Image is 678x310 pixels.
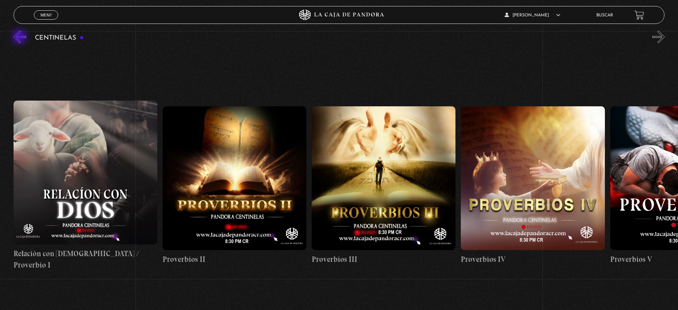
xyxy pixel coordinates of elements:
span: Menu [40,13,52,17]
button: Previous [14,31,26,43]
h4: Proverbios IV [461,254,605,265]
span: [PERSON_NAME] [505,13,560,17]
span: Cerrar [38,19,55,24]
h4: Proverbios III [312,254,455,265]
a: View your shopping cart [634,10,644,20]
button: Next [652,31,665,43]
h4: Relación con [DEMOGRAPHIC_DATA] / Proverbio I [14,248,157,270]
a: Buscar [596,13,613,17]
h4: Proverbios II [163,254,306,265]
h3: Centinelas [35,35,84,41]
